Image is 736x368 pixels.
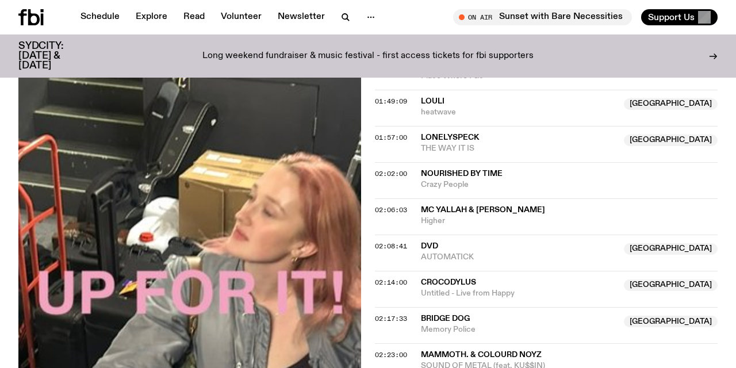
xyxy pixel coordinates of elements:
a: Read [177,9,212,25]
button: 02:02:00 [375,171,407,177]
p: Long weekend fundraiser & music festival - first access tickets for fbi supporters [202,51,534,62]
span: 02:14:00 [375,278,407,287]
h3: SYDCITY: [DATE] & [DATE] [18,41,92,71]
span: 02:17:33 [375,314,407,323]
span: Lonelyspeck [421,133,479,141]
span: Higher [421,216,718,227]
a: Schedule [74,9,126,25]
span: Crocodylus [421,278,476,286]
span: Memory Police [421,324,617,335]
span: Untitled - Live from Happy [421,288,617,299]
span: [GEOGRAPHIC_DATA] [624,135,718,146]
span: louli [421,97,444,105]
button: Support Us [641,9,718,25]
button: 02:23:00 [375,352,407,358]
button: 02:06:03 [375,207,407,213]
span: Nourished By Time [421,170,503,178]
span: [GEOGRAPHIC_DATA] [624,279,718,291]
button: 01:49:09 [375,98,407,105]
a: Explore [129,9,174,25]
button: 01:57:00 [375,135,407,141]
span: MC Yallah & [PERSON_NAME] [421,206,545,214]
span: [GEOGRAPHIC_DATA] [624,316,718,327]
button: On AirSunset with Bare Necessities [453,9,632,25]
span: 01:49:09 [375,97,407,106]
span: 02:23:00 [375,350,407,359]
span: 01:57:00 [375,133,407,142]
span: AUTOMATICK [421,252,617,263]
button: 02:08:41 [375,243,407,250]
a: Newsletter [271,9,332,25]
span: heatwave [421,107,617,118]
span: 02:08:41 [375,241,407,251]
span: 02:06:03 [375,205,407,214]
span: [GEOGRAPHIC_DATA] [624,98,718,110]
span: THE WAY IT IS [421,143,617,154]
span: MAMMOTH. & COLOURD NOYZ [421,351,542,359]
span: [GEOGRAPHIC_DATA] [624,243,718,255]
span: Bridge Dog [421,315,470,323]
button: 02:17:33 [375,316,407,322]
a: Volunteer [214,9,269,25]
span: 02:02:00 [375,169,407,178]
span: Support Us [648,12,695,22]
button: 02:14:00 [375,279,407,286]
span: Crazy People [421,179,718,190]
span: DVD [421,242,438,250]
